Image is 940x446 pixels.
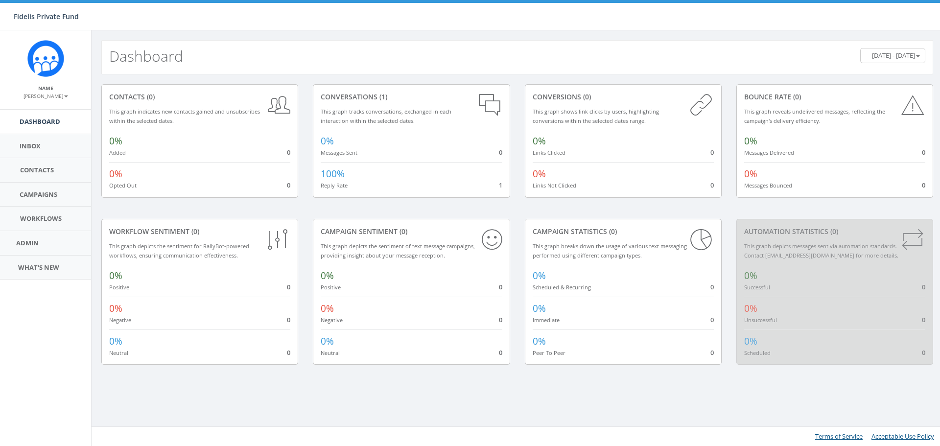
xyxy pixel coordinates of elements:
span: 0% [744,135,757,147]
span: 0 [922,348,925,357]
h2: Dashboard [109,48,183,64]
span: 0% [321,302,334,315]
span: 0 [922,315,925,324]
span: 0% [109,269,122,282]
span: (0) [189,227,199,236]
div: Bounce Rate [744,92,925,102]
span: (0) [607,227,617,236]
span: Fidelis Private Fund [14,12,79,21]
span: 0 [922,282,925,291]
span: Inbox [20,141,41,150]
span: Contacts [20,165,54,174]
small: This graph depicts messages sent via automation standards. Contact [EMAIL_ADDRESS][DOMAIN_NAME] f... [744,242,898,259]
small: Unsuccessful [744,316,777,324]
small: This graph tracks conversations, exchanged in each interaction within the selected dates. [321,108,451,124]
small: Positive [109,283,129,291]
span: 0% [744,335,757,348]
span: 0 [499,315,502,324]
span: (1) [377,92,387,101]
span: 0% [109,302,122,315]
span: 0 [710,148,714,157]
span: 0% [533,269,546,282]
small: This graph shows link clicks by users, highlighting conversions within the selected dates range. [533,108,659,124]
small: Links Not Clicked [533,182,576,189]
span: Workflows [20,214,62,223]
small: Messages Bounced [744,182,792,189]
small: This graph reveals undelivered messages, reflecting the campaign's delivery efficiency. [744,108,885,124]
span: 0% [321,135,334,147]
div: conversations [321,92,502,102]
small: Messages Sent [321,149,357,156]
small: Peer To Peer [533,349,565,356]
span: [DATE] - [DATE] [872,51,915,60]
small: Name [38,85,53,92]
small: Successful [744,283,770,291]
span: 0% [533,167,546,180]
small: Positive [321,283,341,291]
span: Admin [16,238,39,247]
small: This graph indicates new contacts gained and unsubscribes within the selected dates. [109,108,260,124]
span: 0 [710,282,714,291]
span: 0% [533,335,546,348]
small: Neutral [321,349,340,356]
span: Campaigns [20,190,57,199]
span: 1 [499,181,502,189]
span: (0) [791,92,801,101]
span: 0% [321,269,334,282]
span: Dashboard [20,117,60,126]
small: Added [109,149,126,156]
div: Campaign Sentiment [321,227,502,236]
span: 0 [922,148,925,157]
span: 0 [710,315,714,324]
span: 0 [499,148,502,157]
a: [PERSON_NAME] [23,91,68,100]
span: 0% [533,135,546,147]
span: 0% [109,135,122,147]
small: Scheduled & Recurring [533,283,591,291]
span: 0 [499,348,502,357]
span: 0 [287,348,290,357]
small: Links Clicked [533,149,565,156]
small: This graph breaks down the usage of various text messaging performed using different campaign types. [533,242,687,259]
small: This graph depicts the sentiment of text message campaigns, providing insight about your message ... [321,242,475,259]
small: Negative [109,316,131,324]
div: conversions [533,92,714,102]
div: Automation Statistics [744,227,925,236]
span: 0 [287,315,290,324]
a: Acceptable Use Policy [871,432,934,441]
span: 0 [287,282,290,291]
span: 0 [710,181,714,189]
span: 0% [109,335,122,348]
small: Neutral [109,349,128,356]
span: 0% [744,167,757,180]
small: Negative [321,316,343,324]
a: Terms of Service [815,432,863,441]
small: Scheduled [744,349,771,356]
span: 0% [744,302,757,315]
small: Reply Rate [321,182,348,189]
span: 0% [321,335,334,348]
small: [PERSON_NAME] [23,93,68,99]
span: 0% [744,269,757,282]
div: Workflow Sentiment [109,227,290,236]
span: 0 [710,348,714,357]
div: Campaign Statistics [533,227,714,236]
div: contacts [109,92,290,102]
span: (0) [398,227,407,236]
span: (0) [581,92,591,101]
span: 0% [533,302,546,315]
img: Rally_Corp_Icon.png [27,40,64,77]
small: Immediate [533,316,560,324]
span: 0 [499,282,502,291]
span: 100% [321,167,345,180]
span: What's New [18,263,59,272]
span: 0 [922,181,925,189]
span: 0 [287,148,290,157]
span: (0) [145,92,155,101]
span: 0% [109,167,122,180]
small: Messages Delivered [744,149,794,156]
small: This graph depicts the sentiment for RallyBot-powered workflows, ensuring communication effective... [109,242,249,259]
span: (0) [828,227,838,236]
span: 0 [287,181,290,189]
small: Opted Out [109,182,137,189]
